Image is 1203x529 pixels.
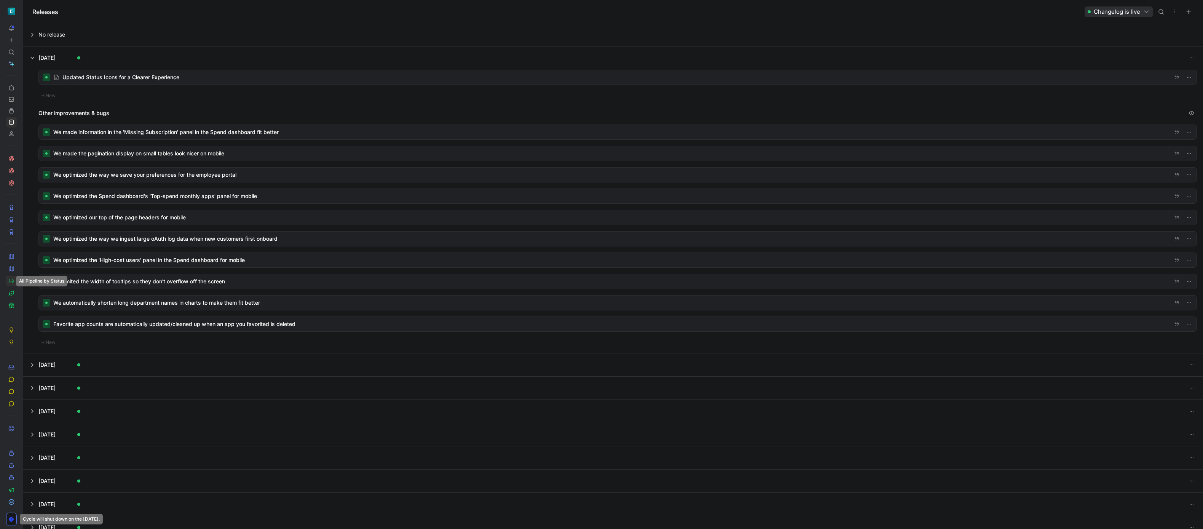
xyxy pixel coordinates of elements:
div: Other improvements & bugs [38,108,1197,118]
h1: Releases [32,7,58,16]
button: ShiftControl [6,6,17,17]
div: Cycle will shut down on the [DATE]. [20,514,103,524]
button: Changelog is live [1085,6,1153,17]
img: ShiftControl [8,8,15,15]
button: New [38,338,58,347]
button: New [38,91,58,100]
